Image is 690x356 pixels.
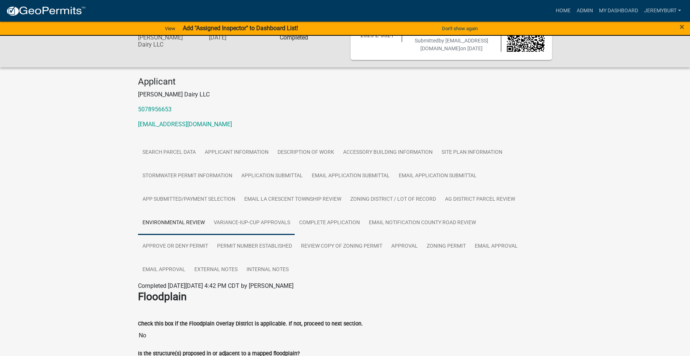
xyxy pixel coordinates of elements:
a: APPROVAL [387,235,422,258]
button: Don't show again [439,22,481,35]
a: PERMIT NUMBER ESTABLISHED [213,235,297,258]
a: COMPLETE APPLICATION [295,211,364,235]
a: APPLICANT INFORMATION [200,141,273,165]
a: ENVIRONMENTAL REVIEW [138,211,209,235]
a: Internal Notes [242,258,293,282]
a: JeremyBurt [641,4,684,18]
a: 5078956653 [138,106,172,113]
a: Zoning Permit [422,235,470,258]
a: AG DISTRICT PARCEL REVIEW [440,188,520,212]
h6: [DATE] [209,34,269,41]
span: Submitted on [DATE] [415,38,488,51]
a: Email NOTIFICATION COUNTY ROAD REVIEW [364,211,480,235]
h6: [PERSON_NAME] Dairy LLC [138,34,198,48]
span: × [680,22,684,32]
a: VARIANCE-IUP-CUP APPROVALS [209,211,295,235]
a: Email APPLICATION SUBMITTAL [307,164,394,188]
span: by [EMAIL_ADDRESS][DOMAIN_NAME] [420,38,488,51]
a: Review Copy of Zoning Permit [297,235,387,258]
a: Email APPLICATION SUBMITTAL [394,164,481,188]
a: My Dashboard [596,4,641,18]
a: ZONING DISTRICT / LOT OF RECORD [346,188,440,212]
button: Close [680,22,684,31]
strong: Add "Assigned Inspector" to Dashboard List! [183,25,298,32]
a: View [162,22,178,35]
a: SITE PLAN INFORMATION [437,141,507,165]
a: Home [553,4,574,18]
a: Email APPROVAL [138,258,190,282]
a: APP SUBMITTED/PAYMENT SELECTION [138,188,240,212]
strong: Completed [280,34,308,41]
a: APPLICATION SUBMITTAL [237,164,307,188]
a: External Notes [190,258,242,282]
label: Check this box if the Floodplain Overlay District is applicable. If not, proceed to next section. [138,321,363,327]
h4: Applicant [138,76,552,87]
span: Completed [DATE][DATE] 4:42 PM CDT by [PERSON_NAME] [138,282,294,289]
a: APPROVE OR DENY PERMIT [138,235,213,258]
a: Admin [574,4,596,18]
a: DESCRIPTION OF WORK [273,141,339,165]
a: [EMAIL_ADDRESS][DOMAIN_NAME] [138,121,232,128]
a: Search Parcel Data [138,141,200,165]
a: Email LA CRESCENT TOWNSHIP REVIEW [240,188,346,212]
a: Email APPROVAL [470,235,522,258]
strong: Floodplain [138,290,186,303]
p: [PERSON_NAME] Dairy LLC [138,90,552,99]
a: ACCESSORY BUILDING INFORMATION [339,141,437,165]
a: STORMWATER PERMIT INFORMATION [138,164,237,188]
